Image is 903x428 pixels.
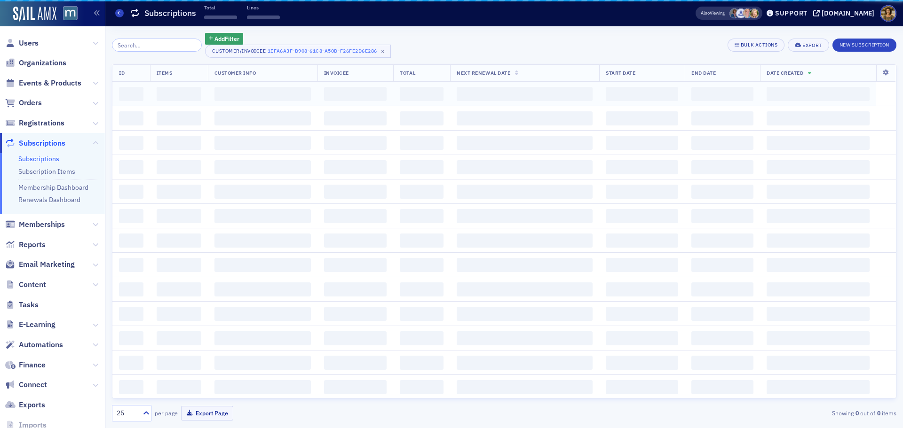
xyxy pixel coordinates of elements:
[19,319,55,330] span: E-Learning
[691,282,753,296] span: ‌
[324,282,387,296] span: ‌
[606,209,678,223] span: ‌
[606,111,678,125] span: ‌
[157,331,201,345] span: ‌
[457,87,593,101] span: ‌
[5,98,42,108] a: Orders
[324,185,387,199] span: ‌
[19,340,63,350] span: Automations
[400,87,444,101] span: ‌
[214,111,311,125] span: ‌
[214,209,311,223] span: ‌
[119,356,143,370] span: ‌
[324,233,387,248] span: ‌
[214,356,311,370] span: ‌
[214,87,311,101] span: ‌
[691,258,753,272] span: ‌
[18,195,80,204] a: Renewals Dashboard
[63,6,78,21] img: SailAMX
[119,185,143,199] span: ‌
[19,259,75,270] span: Email Marketing
[157,209,201,223] span: ‌
[119,282,143,296] span: ‌
[324,356,387,370] span: ‌
[157,136,201,150] span: ‌
[606,282,678,296] span: ‌
[400,258,444,272] span: ‌
[19,38,39,48] span: Users
[400,160,444,174] span: ‌
[157,160,201,174] span: ‌
[18,183,88,192] a: Membership Dashboard
[157,233,201,248] span: ‌
[204,16,237,19] span: ‌
[767,258,870,272] span: ‌
[157,282,201,296] span: ‌
[119,70,125,76] span: ID
[155,409,178,417] label: per page
[119,209,143,223] span: ‌
[5,300,39,310] a: Tasks
[19,280,46,290] span: Content
[767,111,870,125] span: ‌
[157,307,201,321] span: ‌
[324,136,387,150] span: ‌
[5,280,46,290] a: Content
[606,136,678,150] span: ‌
[457,209,593,223] span: ‌
[5,319,55,330] a: E-Learning
[749,8,759,18] span: Rebekah Olson
[19,400,45,410] span: Exports
[5,118,64,128] a: Registrations
[18,167,75,176] a: Subscription Items
[13,7,56,22] img: SailAMX
[832,40,896,48] a: New Subscription
[5,400,45,410] a: Exports
[19,118,64,128] span: Registrations
[400,185,444,199] span: ‌
[457,331,593,345] span: ‌
[19,300,39,310] span: Tasks
[19,360,46,370] span: Finance
[212,48,266,54] div: Customer/Invoicee
[691,111,753,125] span: ‌
[832,39,896,52] button: New Subscription
[119,380,143,394] span: ‌
[691,136,753,150] span: ‌
[119,160,143,174] span: ‌
[214,282,311,296] span: ‌
[457,233,593,248] span: ‌
[247,16,280,19] span: ‌
[324,70,349,76] span: Invoicee
[56,6,78,22] a: View Homepage
[691,87,753,101] span: ‌
[457,70,510,76] span: Next Renewal Date
[729,8,739,18] span: Chris Dougherty
[457,356,593,370] span: ‌
[157,111,201,125] span: ‌
[5,380,47,390] a: Connect
[728,39,784,52] button: Bulk Actions
[5,259,75,270] a: Email Marketing
[19,98,42,108] span: Orders
[775,9,808,17] div: Support
[112,39,202,52] input: Search…
[767,209,870,223] span: ‌
[457,136,593,150] span: ‌
[205,33,244,45] button: AddFilter
[400,136,444,150] span: ‌
[400,70,415,76] span: Total
[324,307,387,321] span: ‌
[691,185,753,199] span: ‌
[691,233,753,248] span: ‌
[214,185,311,199] span: ‌
[214,331,311,345] span: ‌
[606,160,678,174] span: ‌
[767,233,870,248] span: ‌
[400,111,444,125] span: ‌
[767,356,870,370] span: ‌
[144,8,196,19] h1: Subscriptions
[5,360,46,370] a: Finance
[119,87,143,101] span: ‌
